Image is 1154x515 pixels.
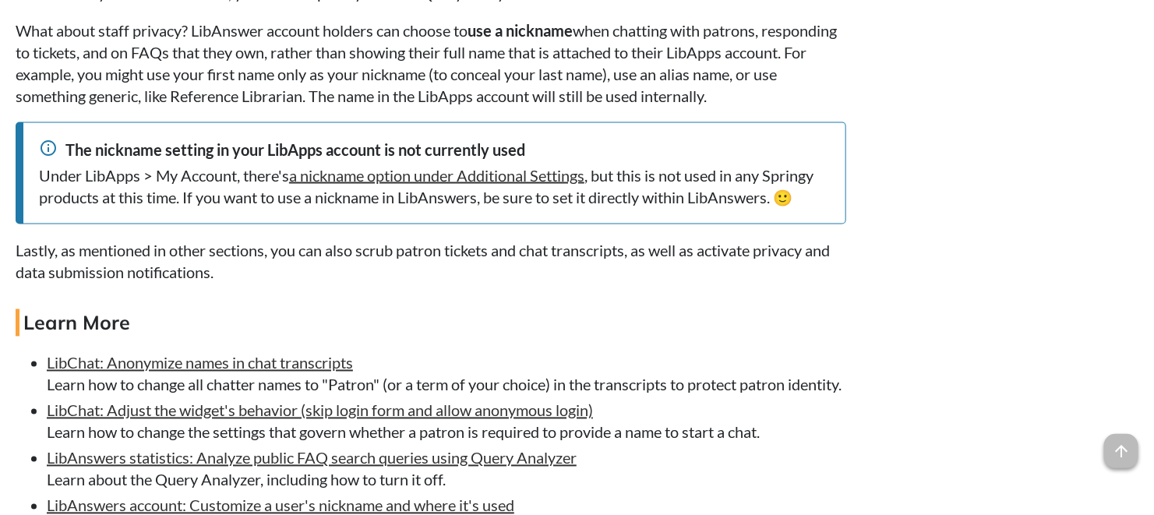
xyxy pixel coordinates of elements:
[47,352,846,396] li: Learn how to change all chatter names to "Patron" (or a term of your choice) in the transcripts t...
[468,21,573,40] strong: use a nickname
[47,447,846,491] li: Learn about the Query Analyzer, including how to turn it off.
[1104,434,1138,468] span: arrow_upward
[289,166,584,185] a: a nickname option under Additional Settings
[47,401,593,420] a: LibChat: Adjust the widget's behavior (skip login form and allow anonymous login)
[1104,436,1138,454] a: arrow_upward
[47,496,514,515] a: LibAnswers account: Customize a user's nickname and where it's used
[16,309,846,337] h4: Learn More
[16,19,846,107] p: What about staff privacy? LibAnswer account holders can choose to when chatting with patrons, res...
[47,354,353,372] a: LibChat: Anonymize names in chat transcripts
[39,139,58,157] span: info
[39,139,830,160] div: The nickname setting in your LibApps account is not currently used
[39,164,830,208] div: Under LibApps > My Account, there's , but this is not used in any Springy products at this time. ...
[47,449,577,467] a: LibAnswers statistics: Analyze public FAQ search queries using Query Analyzer
[16,240,846,284] p: Lastly, as mentioned in other sections, you can also scrub patron tickets and chat transcripts, a...
[47,400,846,443] li: Learn how to change the settings that govern whether a patron is required to provide a name to st...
